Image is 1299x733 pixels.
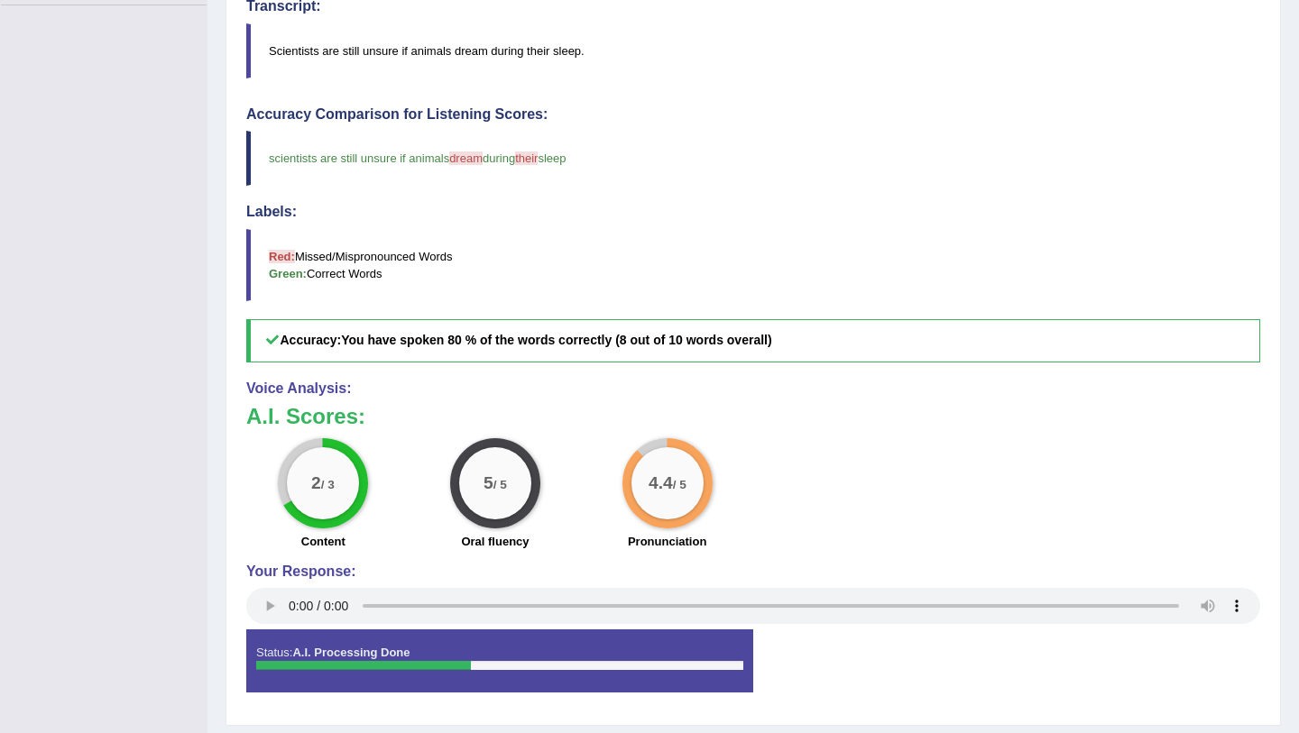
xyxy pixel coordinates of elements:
[538,151,566,165] span: sleep
[649,472,673,492] big: 4.4
[311,472,321,492] big: 2
[246,204,1260,220] h4: Labels:
[246,319,1260,362] h5: Accuracy:
[321,478,335,491] small: / 3
[269,250,295,263] b: Red:
[246,229,1260,301] blockquote: Missed/Mispronounced Words Correct Words
[484,472,493,492] big: 5
[246,629,753,692] div: Status:
[493,478,507,491] small: / 5
[461,533,529,550] label: Oral fluency
[449,151,483,165] span: dream
[341,333,771,347] b: You have spoken 80 % of the words correctly (8 out of 10 words overall)
[301,533,345,550] label: Content
[246,563,1260,580] h4: Your Response:
[515,151,538,165] span: their
[246,23,1260,78] blockquote: Scientists are still unsure if animals dream during their sleep.
[483,151,515,165] span: during
[672,478,686,491] small: / 5
[292,646,410,659] strong: A.I. Processing Done
[246,106,1260,123] h4: Accuracy Comparison for Listening Scores:
[628,533,706,550] label: Pronunciation
[246,404,365,428] b: A.I. Scores:
[269,151,449,165] span: scientists are still unsure if animals
[269,267,307,280] b: Green:
[246,380,1260,397] h4: Voice Analysis:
